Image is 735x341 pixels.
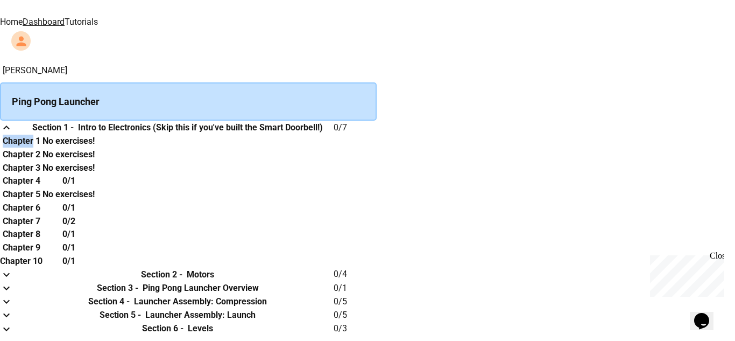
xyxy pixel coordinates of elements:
h6: Section 6 - [142,322,183,335]
h6: 0 / 4 [334,268,377,281]
h6: Launcher Assembly: Compression [134,295,267,308]
h6: 0 / 5 [334,295,377,308]
h6: 0/1 [62,175,75,187]
h6: No exercises! [43,135,95,148]
h6: 0 / 7 [334,121,377,134]
h6: No exercises! [43,162,95,175]
h6: 0/1 [62,201,75,214]
h6: Ping Pong Launcher Overview [143,282,259,295]
h6: 0/1 [62,255,75,268]
h6: Intro to Electronics (Skip this if you've built the Smart Doorbell!) [78,121,323,134]
h6: Motors [187,268,214,281]
h6: Chapter 7 [3,215,40,228]
h6: Levels [188,322,213,335]
h6: Chapter 5 [3,188,40,201]
h6: Section 5 - [100,309,141,322]
h6: 0/2 [62,215,75,228]
a: Dashboard [23,17,65,27]
h6: Section 4 - [88,295,130,308]
h6: 0 / 3 [334,322,377,335]
h6: 0/1 [62,241,75,254]
h6: Section 3 - [97,282,138,295]
h6: Chapter 9 [3,241,40,254]
h6: No exercises! [43,148,95,161]
h6: Chapter 3 [3,162,40,175]
h6: Launcher Assembly: Launch [145,309,256,322]
div: Chat with us now!Close [4,4,74,68]
h6: Chapter 1 [3,135,40,148]
h6: 0 / 1 [334,282,377,295]
h6: Chapter 4 [3,175,40,187]
h6: Section 1 - [32,121,74,134]
h6: Chapter 2 [3,148,40,161]
h6: [PERSON_NAME] [3,64,377,77]
h6: No exercises! [43,188,95,201]
h6: Chapter 8 [3,228,40,241]
h6: 0 / 5 [334,309,377,322]
a: Tutorials [65,17,98,27]
iframe: chat widget [690,298,724,330]
h6: Section 2 - [141,268,182,281]
h6: 0/1 [62,228,75,241]
iframe: chat widget [646,251,724,297]
h6: Chapter 6 [3,201,40,214]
